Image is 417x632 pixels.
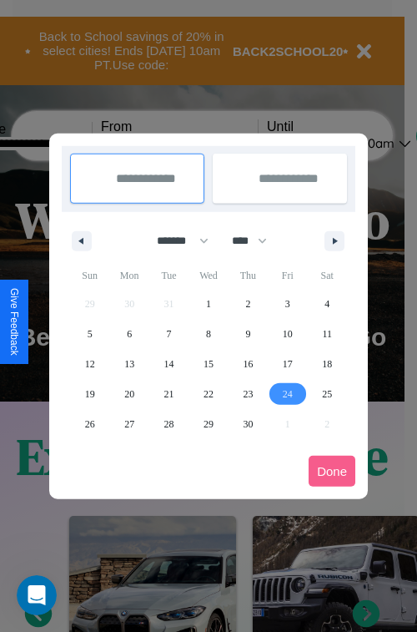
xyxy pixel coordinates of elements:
[268,262,307,289] span: Fri
[308,262,347,289] span: Sat
[206,319,211,349] span: 8
[109,319,148,349] button: 6
[229,349,268,379] button: 16
[70,262,109,289] span: Sun
[243,349,253,379] span: 16
[88,319,93,349] span: 5
[309,456,355,487] button: Done
[124,379,134,409] span: 20
[124,349,134,379] span: 13
[167,319,172,349] span: 7
[245,319,250,349] span: 9
[85,379,95,409] span: 19
[149,349,188,379] button: 14
[149,409,188,439] button: 28
[164,409,174,439] span: 28
[322,349,332,379] span: 18
[285,289,290,319] span: 3
[109,349,148,379] button: 13
[17,575,57,615] iframe: Intercom live chat
[268,319,307,349] button: 10
[268,349,307,379] button: 17
[229,379,268,409] button: 23
[243,379,253,409] span: 23
[229,262,268,289] span: Thu
[188,289,228,319] button: 1
[322,379,332,409] span: 25
[109,409,148,439] button: 27
[109,379,148,409] button: 20
[308,319,347,349] button: 11
[85,409,95,439] span: 26
[206,289,211,319] span: 1
[229,289,268,319] button: 2
[164,349,174,379] span: 14
[203,379,214,409] span: 22
[268,379,307,409] button: 24
[70,409,109,439] button: 26
[203,349,214,379] span: 15
[283,379,293,409] span: 24
[70,319,109,349] button: 5
[308,349,347,379] button: 18
[127,319,132,349] span: 6
[164,379,174,409] span: 21
[149,319,188,349] button: 7
[188,319,228,349] button: 8
[70,349,109,379] button: 12
[149,379,188,409] button: 21
[188,409,228,439] button: 29
[322,319,332,349] span: 11
[188,262,228,289] span: Wed
[203,409,214,439] span: 29
[188,349,228,379] button: 15
[324,289,329,319] span: 4
[245,289,250,319] span: 2
[229,409,268,439] button: 30
[268,289,307,319] button: 3
[70,379,109,409] button: 19
[109,262,148,289] span: Mon
[85,349,95,379] span: 12
[308,289,347,319] button: 4
[243,409,253,439] span: 30
[188,379,228,409] button: 22
[8,288,20,356] div: Give Feedback
[283,319,293,349] span: 10
[308,379,347,409] button: 25
[149,262,188,289] span: Tue
[229,319,268,349] button: 9
[124,409,134,439] span: 27
[283,349,293,379] span: 17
